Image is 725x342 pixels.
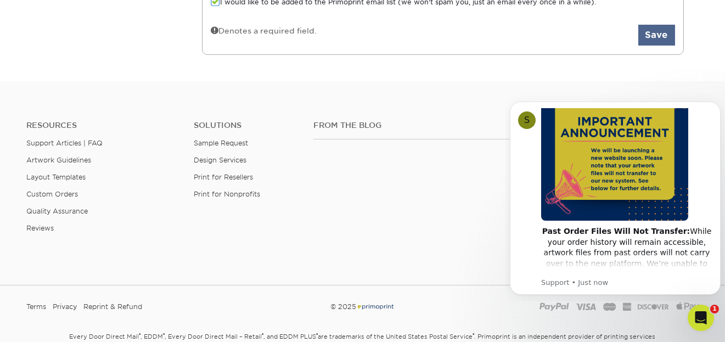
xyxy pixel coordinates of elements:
a: Sample Request [194,139,248,147]
a: Print for Resellers [194,173,253,181]
iframe: Intercom notifications message [505,92,725,301]
span: 1 [710,305,719,313]
div: Denotes a required field. [211,25,317,36]
button: Save [638,25,675,46]
a: Artwork Guidelines [26,156,91,164]
a: Design Services [194,156,246,164]
a: Custom Orders [26,190,78,198]
a: Support Articles | FAQ [26,139,103,147]
a: Reviews [26,224,54,232]
img: Primoprint [356,302,395,311]
sup: ® [164,332,165,338]
h4: Solutions [194,121,297,130]
a: Terms [26,299,46,315]
sup: ® [139,332,141,338]
sup: ® [317,332,318,338]
h4: Resources [26,121,177,130]
a: Print for Nonprofits [194,190,260,198]
a: Layout Templates [26,173,86,181]
sup: ® [262,332,264,338]
iframe: Intercom live chat [688,305,714,331]
h4: From the Blog [313,121,518,130]
sup: ® [473,332,475,338]
a: Privacy [53,299,77,315]
div: © 2025 [248,299,477,315]
a: Reprint & Refund [83,299,142,315]
a: Quality Assurance [26,207,88,215]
